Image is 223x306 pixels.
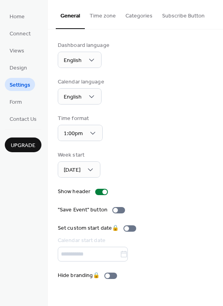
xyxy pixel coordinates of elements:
[10,13,25,21] span: Home
[58,78,104,86] div: Calendar language
[5,112,41,125] a: Contact Us
[58,114,101,123] div: Time format
[64,165,80,176] span: [DATE]
[64,55,82,66] span: English
[5,61,32,74] a: Design
[10,64,27,72] span: Design
[5,27,35,40] a: Connect
[10,30,31,38] span: Connect
[5,10,29,23] a: Home
[58,151,99,159] div: Week start
[5,138,41,152] button: Upgrade
[10,98,22,107] span: Form
[10,47,24,55] span: Views
[64,128,83,139] span: 1:00pm
[58,206,108,214] div: "Save Event" button
[11,141,35,150] span: Upgrade
[58,188,90,196] div: Show header
[64,92,82,103] span: English
[10,81,30,89] span: Settings
[58,41,110,50] div: Dashboard language
[5,95,27,108] a: Form
[5,78,35,91] a: Settings
[5,44,29,57] a: Views
[10,115,37,124] span: Contact Us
